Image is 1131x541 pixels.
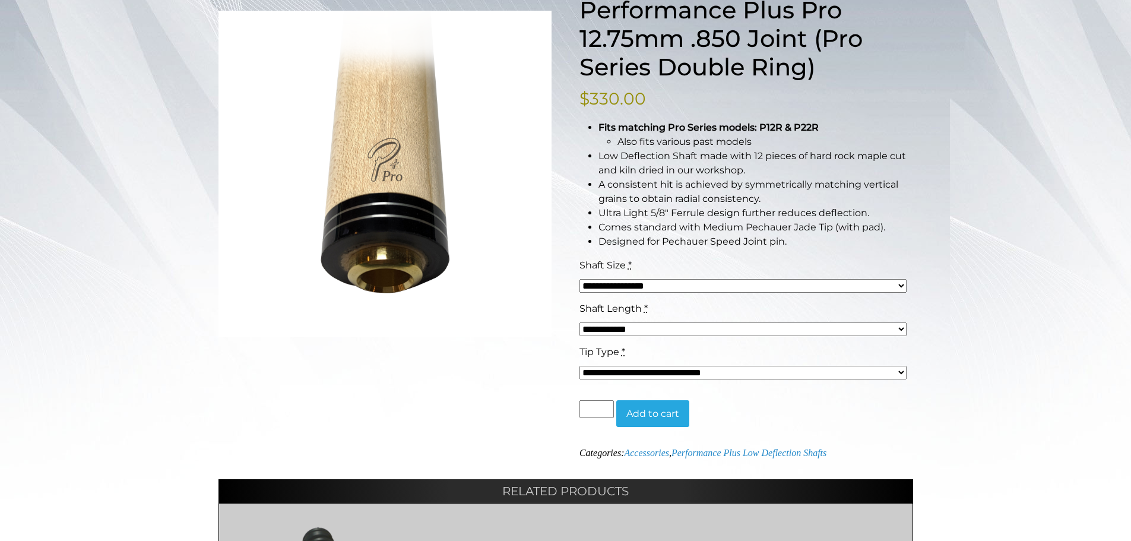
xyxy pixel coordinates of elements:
[624,448,669,458] a: Accessories
[598,178,913,206] li: A consistent hit is achieved by symmetrically matching vertical grains to obtain radial consistency.
[628,260,632,271] abbr: required
[579,260,626,271] span: Shaft Size
[598,122,819,133] strong: Fits matching Pro Series models: P12R & P22R
[579,400,614,418] input: Product quantity
[579,88,590,109] span: $
[218,479,913,503] h2: Related products
[598,220,913,235] li: Comes standard with Medium Pechauer Jade Tip (with pad).
[579,88,646,109] bdi: 330.00
[218,11,552,337] img: dr-pro.png
[579,448,826,458] span: Categories: ,
[579,303,642,314] span: Shaft Length
[616,400,689,428] button: Add to cart
[671,448,826,458] a: Performance Plus Low Deflection Shafts
[644,303,648,314] abbr: required
[598,235,913,249] li: Designed for Pechauer Speed Joint pin.
[598,149,913,178] li: Low Deflection Shaft made with 12 pieces of hard rock maple cut and kiln dried in our workshop.
[622,346,625,357] abbr: required
[598,206,913,220] li: Ultra Light 5/8″ Ferrule design further reduces deflection.
[579,346,619,357] span: Tip Type
[617,135,913,149] li: Also fits various past models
